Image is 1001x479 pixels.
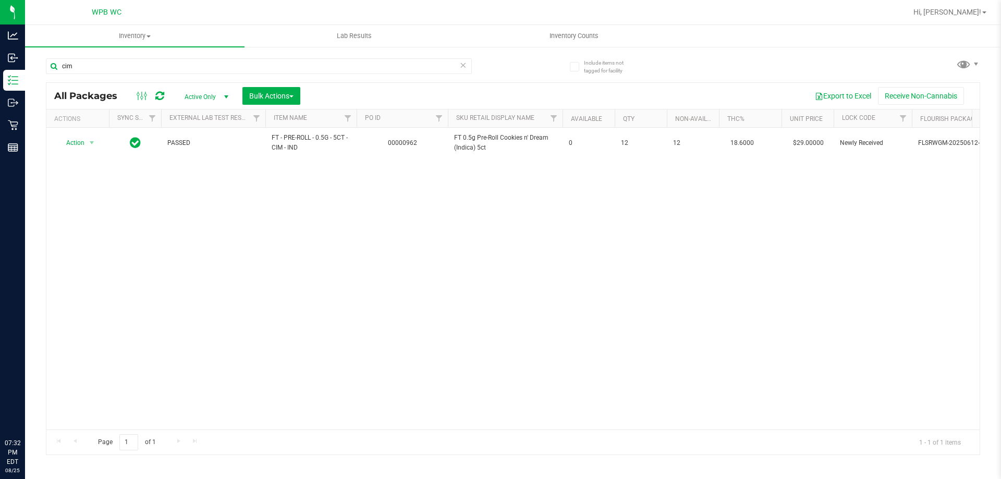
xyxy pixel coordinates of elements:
span: Lab Results [323,31,386,41]
a: 00000962 [388,139,417,146]
a: THC% [727,115,744,122]
a: Filter [545,109,563,127]
div: Actions [54,115,105,122]
span: 12 [673,138,713,148]
a: Filter [144,109,161,127]
span: 12 [621,138,661,148]
inline-svg: Reports [8,142,18,153]
span: PASSED [167,138,259,148]
a: Lock Code [842,114,875,121]
span: Inventory [25,31,245,41]
a: Flourish Package ID [920,115,986,122]
p: 07:32 PM EDT [5,438,20,466]
inline-svg: Outbound [8,97,18,108]
input: Search Package ID, Item Name, SKU, Lot or Part Number... [46,58,472,74]
p: 08/25 [5,466,20,474]
span: Page of 1 [89,434,164,450]
a: Sync Status [117,114,157,121]
span: Action [57,136,85,150]
span: All Packages [54,90,128,102]
a: Item Name [274,114,307,121]
span: Bulk Actions [249,92,294,100]
a: PO ID [365,114,381,121]
span: In Sync [130,136,141,150]
button: Bulk Actions [242,87,300,105]
inline-svg: Analytics [8,30,18,41]
span: $29.00000 [788,136,829,151]
span: FT 0.5g Pre-Roll Cookies n' Dream (Indica) 5ct [454,133,556,153]
span: select [86,136,99,150]
inline-svg: Retail [8,120,18,130]
span: 1 - 1 of 1 items [911,434,969,450]
a: Available [571,115,602,122]
span: Newly Received [840,138,906,148]
a: Sku Retail Display Name [456,114,534,121]
inline-svg: Inbound [8,53,18,63]
input: 1 [119,434,138,450]
a: External Lab Test Result [169,114,251,121]
a: Lab Results [245,25,464,47]
span: WPB WC [92,8,121,17]
a: Qty [623,115,634,122]
a: Filter [339,109,357,127]
span: 18.6000 [725,136,759,151]
a: Non-Available [675,115,722,122]
a: Filter [248,109,265,127]
span: Inventory Counts [535,31,613,41]
span: Hi, [PERSON_NAME]! [913,8,981,16]
span: Clear [459,58,467,72]
span: 0 [569,138,608,148]
iframe: Resource center [10,396,42,427]
button: Receive Non-Cannabis [878,87,964,105]
a: Filter [431,109,448,127]
a: Unit Price [790,115,823,122]
a: Inventory Counts [464,25,683,47]
a: Inventory [25,25,245,47]
span: Include items not tagged for facility [584,59,636,75]
inline-svg: Inventory [8,75,18,85]
a: Filter [895,109,912,127]
span: FT - PRE-ROLL - 0.5G - 5CT - CIM - IND [272,133,350,153]
button: Export to Excel [808,87,878,105]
